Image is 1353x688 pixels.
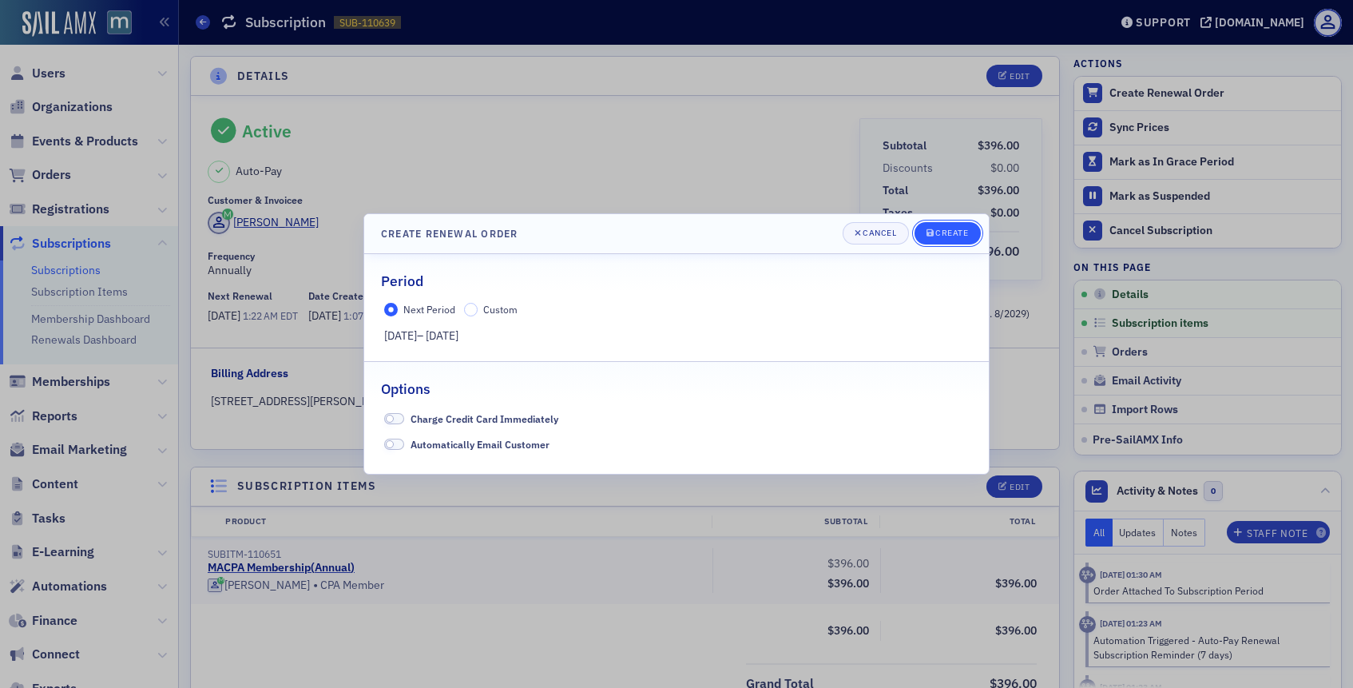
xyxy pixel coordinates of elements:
[426,328,458,343] span: [DATE]
[381,271,423,292] h2: Period
[384,328,458,343] span: –
[411,412,558,425] span: Charge Credit Card Immediately
[384,303,399,317] input: Next Period
[863,229,896,237] div: Cancel
[403,303,455,316] span: Next Period
[384,328,417,343] span: [DATE]
[411,438,550,451] span: Automatically Email Customer
[464,303,478,317] input: Custom
[843,222,909,245] button: Cancel
[483,303,518,316] span: Custom
[935,229,968,237] div: Create
[915,222,981,245] button: Create
[381,226,518,241] h4: Create Renewal Order
[384,413,405,425] span: Charge Credit Card Immediately
[381,379,430,400] h2: Options
[384,439,405,451] span: Automatically Email Customer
